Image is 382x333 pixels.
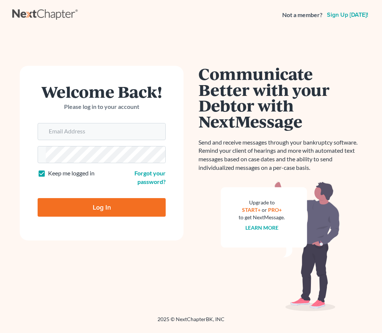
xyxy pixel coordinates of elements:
a: PRO+ [268,207,282,213]
p: Send and receive messages through your bankruptcy software. Remind your client of hearings and mo... [198,138,362,172]
a: Forgot your password? [134,169,166,185]
span: or [262,207,267,213]
input: Log In [38,198,166,217]
h1: Communicate Better with your Debtor with NextMessage [198,66,362,129]
div: 2025 © NextChapterBK, INC [12,316,370,329]
div: to get NextMessage. [239,214,285,221]
div: Upgrade to [239,199,285,206]
p: Please log in to your account [38,103,166,111]
input: Email Address [46,123,165,140]
a: START+ [242,207,261,213]
img: nextmessage_bg-59042aed3d76b12b5cd301f8e5b87938c9018125f34e5fa2b7a6b67550977c72.svg [221,181,340,311]
a: Sign up [DATE]! [325,12,370,18]
strong: Not a member? [282,11,322,19]
a: Learn more [245,224,278,231]
h1: Welcome Back! [38,84,166,100]
label: Keep me logged in [48,169,95,178]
